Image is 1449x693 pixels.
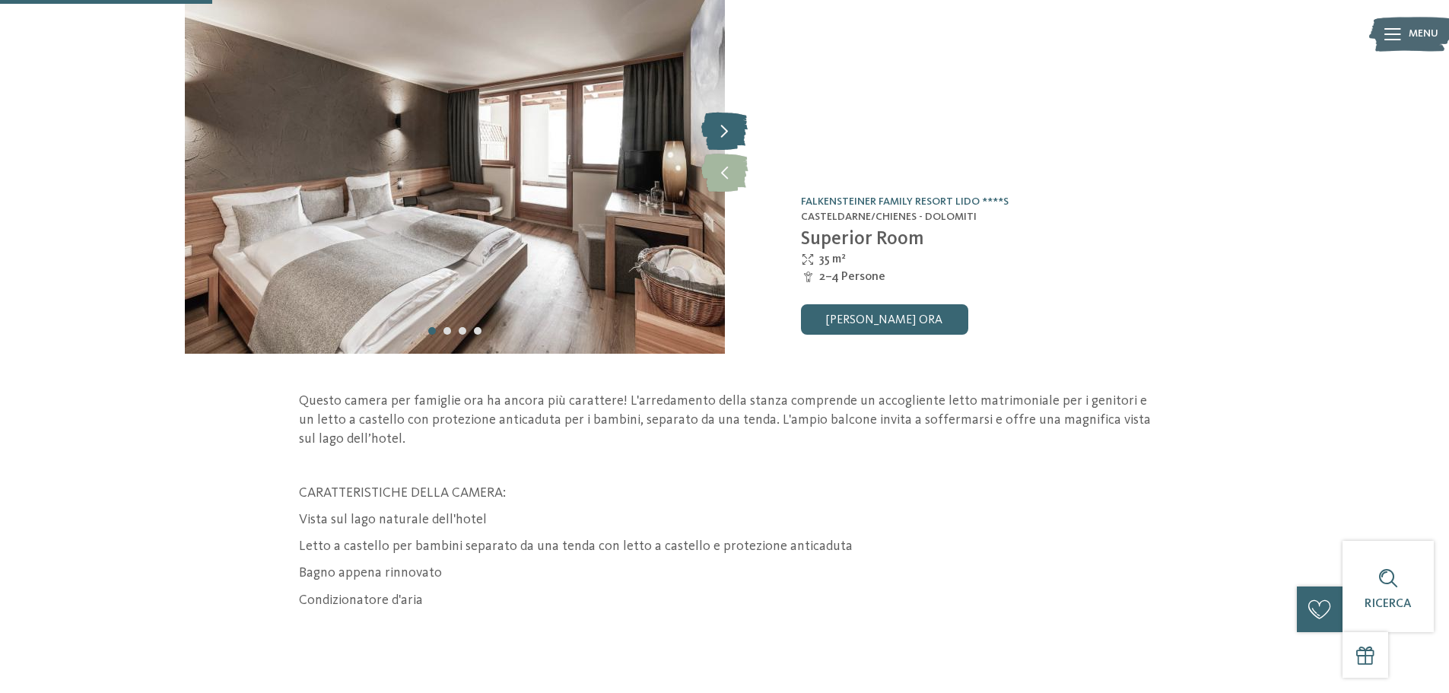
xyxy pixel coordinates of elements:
[299,510,1151,529] p: Vista sul lago naturale dell'hotel
[801,304,968,335] a: [PERSON_NAME] ora
[443,327,451,335] div: Carousel Page 2
[299,484,1151,503] p: CARATTERISTICHE DELLA CAMERA:
[801,196,1009,207] a: Falkensteiner Family Resort Lido ****S
[819,251,846,268] span: 35 m²
[299,537,1151,556] p: Letto a castello per bambini separato da una tenda con letto a castello e protezione anticaduta
[1365,598,1412,610] span: Ricerca
[801,211,977,222] span: Casteldarne/Chienes - Dolomiti
[474,327,481,335] div: Carousel Page 4
[299,564,1151,583] p: Bagno appena rinnovato
[299,392,1151,450] p: Questo camera per famiglie ora ha ancora più carattere! L'arredamento della stanza comprende un a...
[819,269,885,285] span: 2–4 Persone
[459,327,466,335] div: Carousel Page 3
[299,591,1151,610] p: Condizionatore d'aria
[801,230,924,249] span: Superior Room
[428,327,436,335] div: Carousel Page 1 (Current Slide)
